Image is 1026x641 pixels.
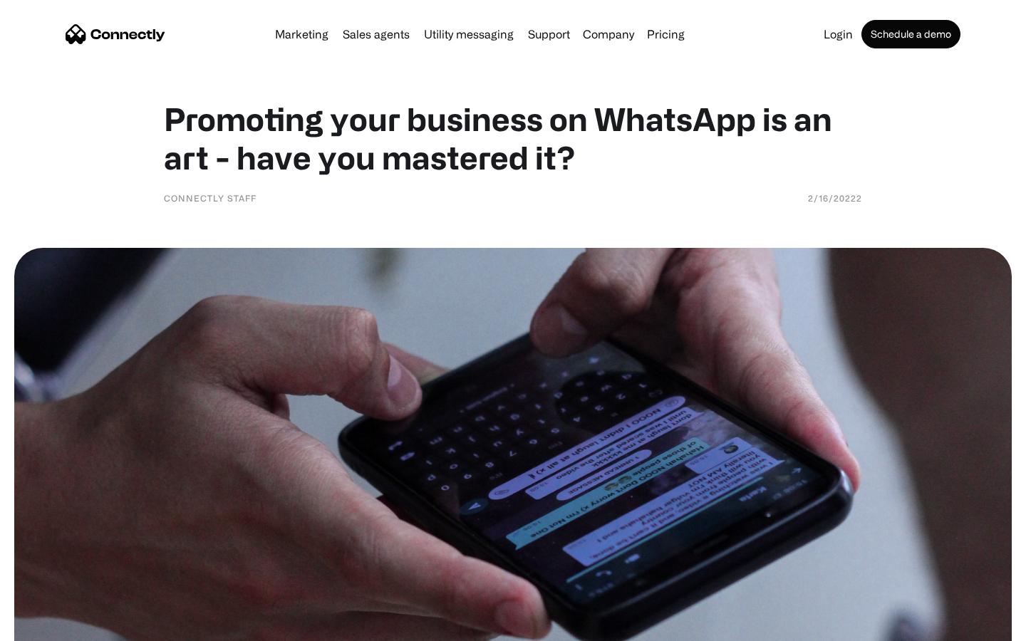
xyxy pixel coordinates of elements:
h1: Promoting your business on WhatsApp is an art - have you mastered it? [164,100,862,177]
div: 2/16/20222 [808,191,862,205]
a: Marketing [269,28,334,40]
a: Support [522,28,576,40]
a: Utility messaging [418,28,519,40]
a: Pricing [641,28,690,40]
div: Connectly Staff [164,191,256,205]
div: Company [583,24,634,44]
a: Login [818,28,859,40]
aside: Language selected: English [14,616,85,636]
a: Schedule a demo [861,20,960,48]
a: Sales agents [337,28,415,40]
ul: Language list [28,616,85,636]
